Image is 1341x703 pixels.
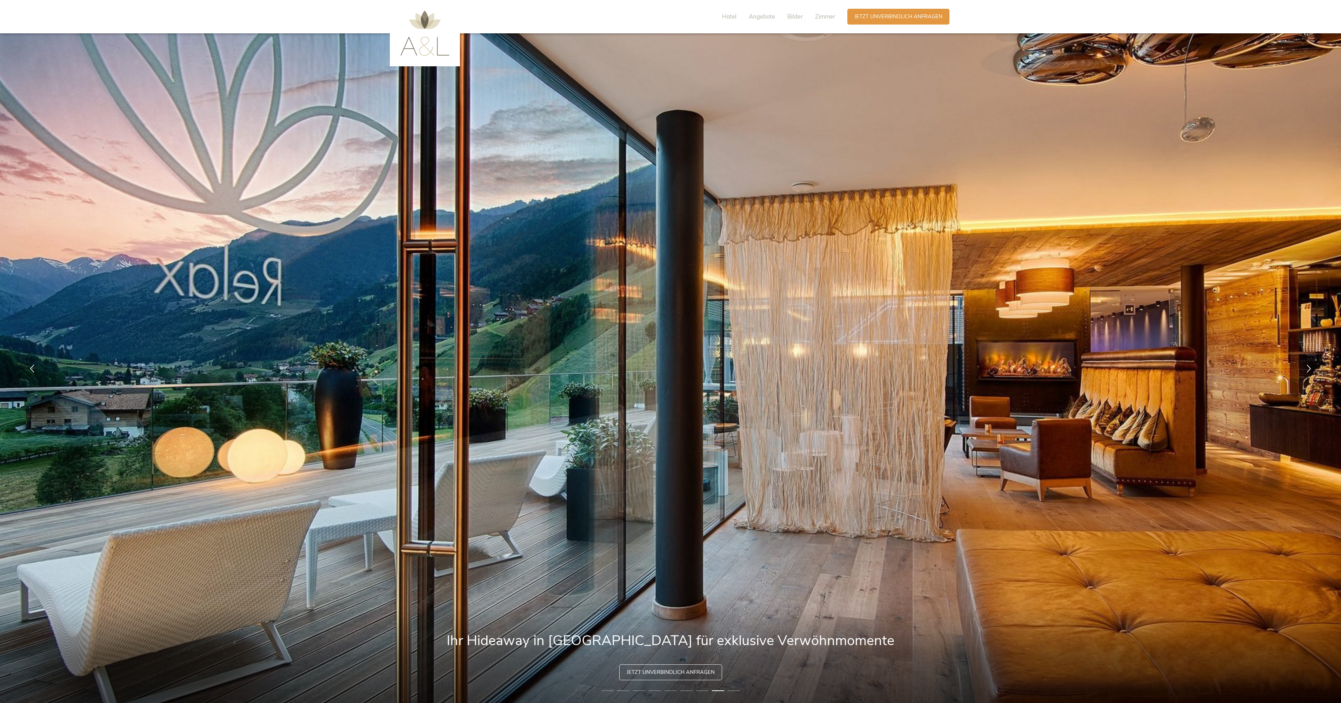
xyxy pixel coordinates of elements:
span: Bilder [787,13,803,21]
img: AMONTI & LUNARIS Wellnessresort [400,11,449,56]
span: Angebote [749,13,775,21]
span: Hotel [722,13,736,21]
span: Zimmer [815,13,835,21]
span: Jetzt unverbindlich anfragen [627,669,715,676]
span: Jetzt unverbindlich anfragen [854,13,942,20]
